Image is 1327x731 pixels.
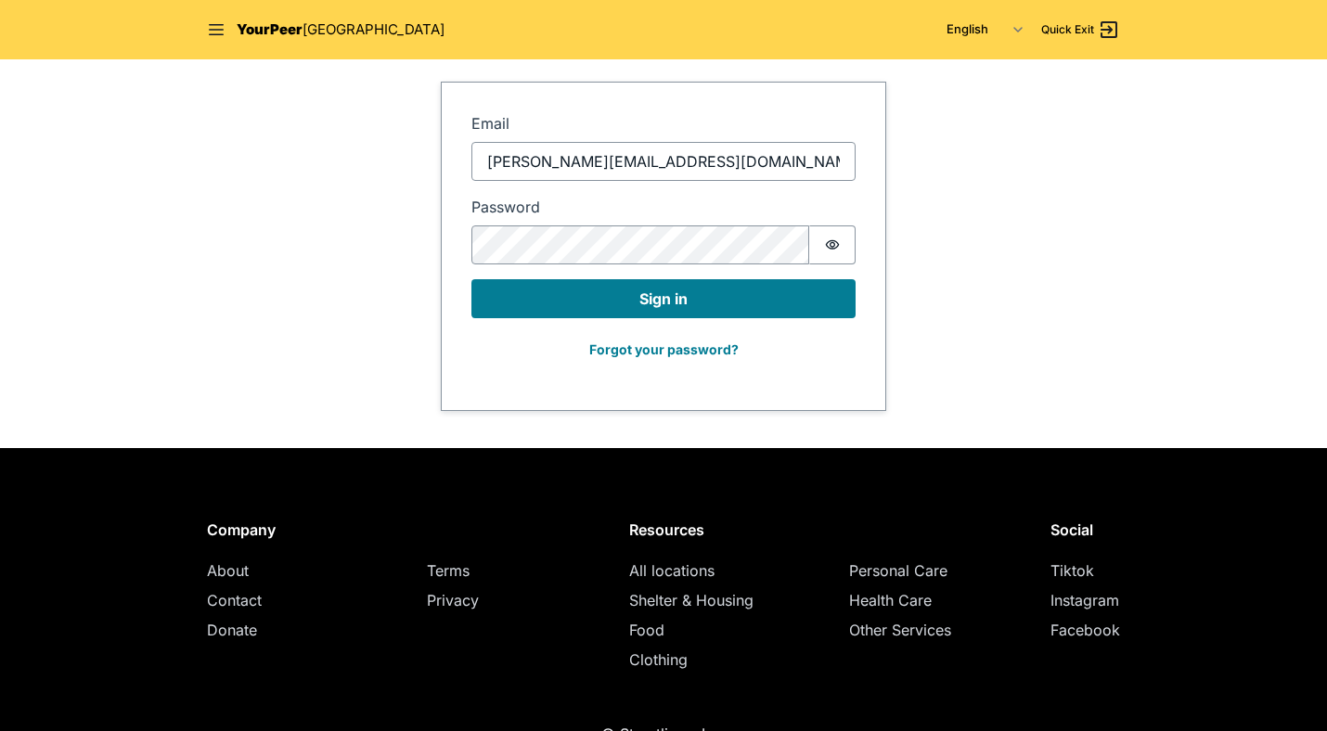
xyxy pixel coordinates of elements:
[207,591,262,609] a: Contact
[629,591,754,609] a: Shelter & Housing
[1050,520,1093,539] span: Social
[1041,19,1120,41] a: Quick Exit
[207,621,257,639] a: Donate
[849,561,947,580] a: Personal Care
[1050,561,1094,580] a: Tiktok
[629,561,715,580] a: All locations
[471,142,856,181] input: Enter your Email
[427,561,470,580] a: Terms
[1041,22,1094,37] span: Quick Exit
[471,196,856,218] label: Password
[577,333,751,365] button: Forgot your password?
[237,20,303,38] span: YourPeer
[629,520,704,539] span: Resources
[207,520,276,539] span: Company
[303,20,444,38] span: [GEOGRAPHIC_DATA]
[1050,621,1120,639] a: Facebook
[809,225,856,264] button: Show password
[629,650,688,669] a: Clothing
[617,78,710,100] p: Redirecting...
[207,561,249,580] a: About
[237,19,444,41] a: YourPeer[GEOGRAPHIC_DATA]
[849,591,932,609] a: Health Care
[471,112,856,135] label: Email
[427,591,479,609] a: Privacy
[1050,591,1119,609] a: Instagram
[849,621,951,639] a: Other Services
[471,279,856,318] button: Sign in
[629,621,664,639] a: Food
